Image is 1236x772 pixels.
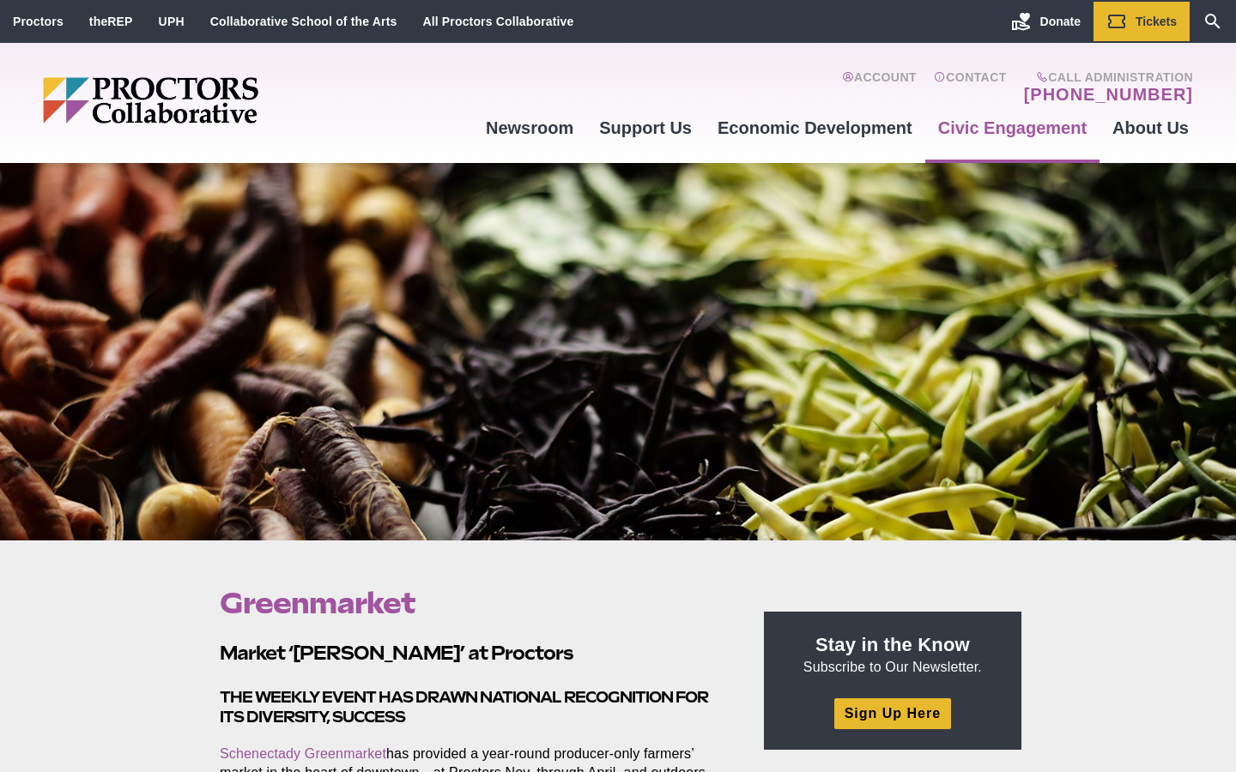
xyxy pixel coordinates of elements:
h2: Market ‘[PERSON_NAME]’ at Proctors [220,640,724,666]
a: Sign Up Here [834,698,951,728]
a: Tickets [1094,2,1190,41]
a: Schenectady Greenmarket [220,746,386,761]
strong: Stay in the Know [815,634,970,655]
span: Tickets [1136,15,1177,28]
img: Proctors logo [43,77,391,124]
a: About Us [1100,105,1202,151]
a: Search [1190,2,1236,41]
a: [PHONE_NUMBER] [1024,84,1193,105]
a: Civic Engagement [925,105,1100,151]
a: Contact [934,70,1007,105]
a: UPH [159,15,185,28]
span: Donate [1040,15,1081,28]
a: Donate [998,2,1094,41]
a: Collaborative School of the Arts [210,15,397,28]
h1: Greenmarket [220,587,724,619]
a: All Proctors Collaborative [422,15,573,28]
a: Proctors [13,15,64,28]
a: theREP [89,15,133,28]
a: Account [842,70,917,105]
h3: The weekly event has drawn national recognition for its diversity, success [220,687,724,727]
a: Economic Development [705,105,925,151]
a: Newsroom [473,105,586,151]
p: Subscribe to Our Newsletter. [785,632,1001,677]
span: Call Administration [1019,70,1193,84]
a: Support Us [586,105,705,151]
